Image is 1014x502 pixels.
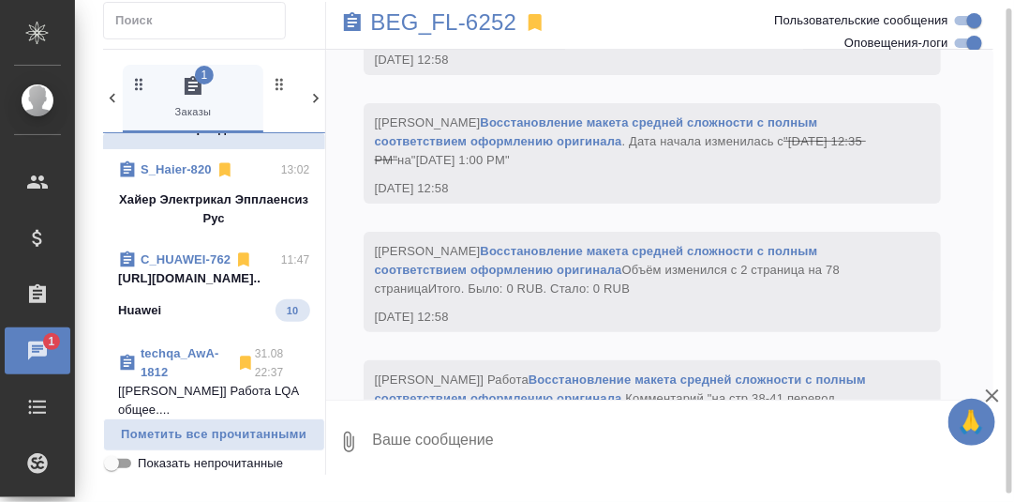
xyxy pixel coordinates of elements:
[271,75,396,121] span: Клиенты
[375,115,822,148] a: Восстановление макета средней сложности с полным соответствием оформлению оригинала
[141,252,231,266] a: C_HUAWEI-762
[276,301,309,320] span: 10
[130,75,148,93] svg: Зажми и перетащи, чтобы поменять порядок вкладок
[271,75,289,93] svg: Зажми и перетащи, чтобы поменять порядок вкладок
[103,418,325,451] button: Пометить все прочитанными
[113,424,315,446] span: Пометить все прочитанными
[118,382,310,419] p: [[PERSON_NAME]] Работа LQA общее....
[375,373,870,424] span: [[PERSON_NAME]] Работа .
[375,308,876,327] div: [DATE] 12:58
[141,162,212,176] a: S_Haier-820
[118,269,310,288] p: [URL][DOMAIN_NAME]..
[375,179,876,198] div: [DATE] 12:58
[281,251,310,269] p: 11:47
[118,190,310,228] p: Хайер Электрикал Эпплаенсиз Рус
[844,34,948,53] span: Оповещения-логи
[375,244,843,296] span: [[PERSON_NAME] Объём изменился с 2 страница на 78 страница
[5,327,70,374] a: 1
[118,301,161,320] p: Huawei
[371,13,517,32] a: BEG_FL-6252
[375,115,867,167] span: [[PERSON_NAME] . Дата начала изменилась с на
[428,281,630,296] span: Итого. Было: 0 RUB. Стало: 0 RUB
[774,11,948,30] span: Пользовательские сообщения
[216,160,234,179] svg: Отписаться
[255,344,310,382] p: 31.08 22:37
[236,354,255,373] svg: Отписаться
[281,160,310,179] p: 13:02
[375,244,822,277] a: Восстановление макета средней сложности с полным соответствием оформлению оригинала
[37,332,66,351] span: 1
[375,51,876,69] div: [DATE] 12:58
[411,153,510,167] span: "[DATE] 1:00 PM"
[115,8,285,34] input: Поиск
[948,399,995,446] button: 🙏
[234,251,253,269] svg: Отписаться
[103,239,325,333] div: C_HUAWEI-76211:47[URL][DOMAIN_NAME]..Huawei10
[195,66,214,84] span: 1
[103,149,325,239] div: S_Haier-82013:02Хайер Электрикал Эпплаенсиз Рус
[130,75,256,121] span: Заказы
[138,454,283,473] span: Показать непрочитанные
[103,333,325,461] div: techqa_AwA-181231.08 22:37[[PERSON_NAME]] Работа LQA общее....AWATERA
[375,373,870,405] a: Восстановление макета средней сложности с полным соответствием оформлению оригинала
[141,346,218,379] a: techqa_AwA-1812
[956,403,988,442] span: 🙏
